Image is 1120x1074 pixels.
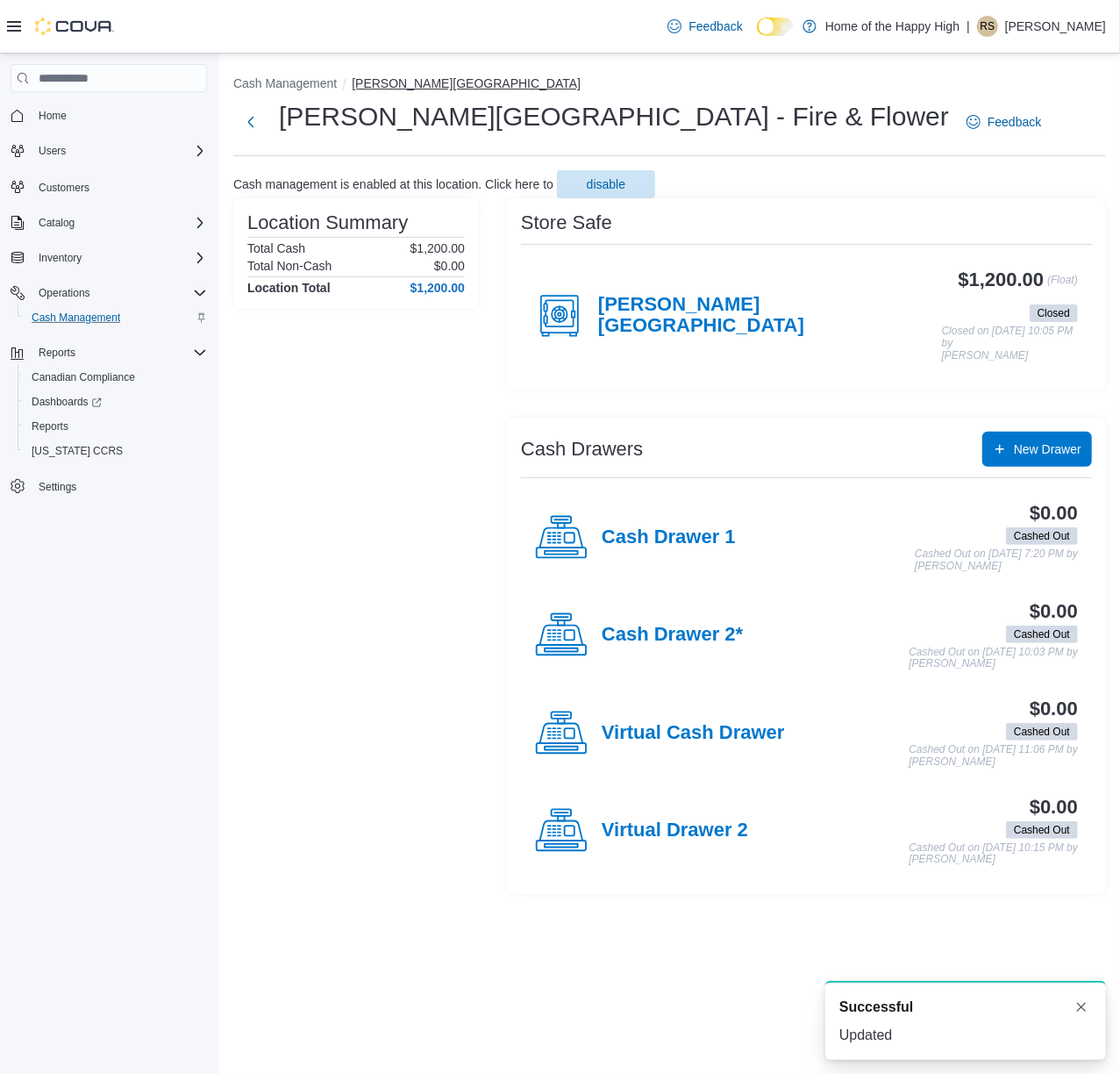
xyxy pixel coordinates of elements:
[39,181,89,195] span: Customers
[410,241,465,255] p: $1,200.00
[1014,626,1070,642] span: Cashed Out
[988,113,1041,131] span: Feedback
[32,476,83,498] a: Settings
[4,340,214,365] button: Reports
[1014,724,1070,740] span: Cashed Out
[959,104,1048,140] a: Feedback
[32,311,120,325] span: Cash Management
[4,281,214,305] button: Operations
[18,305,214,330] button: Cash Management
[410,281,465,295] h4: $1,200.00
[1006,723,1078,741] span: Cashed Out
[25,440,207,462] span: Washington CCRS
[942,326,1078,362] p: Closed on [DATE] 10:05 PM by [PERSON_NAME]
[757,18,794,36] input: Dark Mode
[825,16,959,37] p: Home of the Happy High
[1006,821,1078,839] span: Cashed Out
[602,820,748,842] h4: Virtual Drawer 2
[18,365,214,390] button: Canadian Compliance
[32,104,207,126] span: Home
[25,391,109,412] a: Dashboards
[967,16,970,37] p: |
[1005,16,1106,37] p: [PERSON_NAME]
[32,177,96,198] a: Customers
[757,36,758,37] span: Dark Mode
[959,269,1045,290] h3: $1,200.00
[233,76,337,90] button: Cash Management
[32,419,68,433] span: Reports
[981,16,995,37] span: RS
[247,281,331,295] h4: Location Total
[247,259,332,273] h6: Total Non-Cash
[660,9,749,44] a: Feedback
[4,211,214,235] button: Catalog
[4,474,214,499] button: Settings
[32,342,82,363] button: Reports
[602,722,785,745] h4: Virtual Cash Drawer
[839,1025,1092,1046] div: Updated
[982,432,1092,467] button: New Drawer
[39,346,75,360] span: Reports
[909,744,1078,768] p: Cashed Out on [DATE] 11:06 PM by [PERSON_NAME]
[35,18,114,35] img: Cova
[25,391,207,412] span: Dashboards
[39,216,75,230] span: Catalog
[32,212,82,233] button: Catalog
[11,96,207,545] nav: Complex example
[1038,305,1070,321] span: Closed
[1030,797,1078,818] h3: $0.00
[4,246,214,270] button: Inventory
[247,212,408,233] h3: Location Summary
[25,416,75,437] a: Reports
[32,247,207,268] span: Inventory
[39,144,66,158] span: Users
[1047,269,1078,301] p: (Float)
[839,997,1092,1018] div: Notification
[18,390,214,414] a: Dashboards
[1006,527,1078,545] span: Cashed Out
[909,647,1078,670] p: Cashed Out on [DATE] 10:03 PM by [PERSON_NAME]
[1006,626,1078,643] span: Cashed Out
[32,342,207,363] span: Reports
[32,247,89,268] button: Inventory
[1014,528,1070,544] span: Cashed Out
[32,175,207,197] span: Customers
[521,439,643,460] h3: Cash Drawers
[279,99,949,134] h1: [PERSON_NAME][GEOGRAPHIC_DATA] - Fire & Flower
[598,294,942,338] h4: [PERSON_NAME][GEOGRAPHIC_DATA]
[839,997,913,1018] span: Successful
[32,212,207,233] span: Catalog
[915,548,1078,572] p: Cashed Out on [DATE] 7:20 PM by [PERSON_NAME]
[32,140,207,161] span: Users
[32,105,74,126] a: Home
[25,367,207,388] span: Canadian Compliance
[39,251,82,265] span: Inventory
[32,283,207,304] span: Operations
[688,18,742,35] span: Feedback
[32,444,123,458] span: [US_STATE] CCRS
[25,416,207,437] span: Reports
[18,439,214,463] button: [US_STATE] CCRS
[247,241,305,255] h6: Total Cash
[1030,503,1078,524] h3: $0.00
[25,440,130,462] a: [US_STATE] CCRS
[4,139,214,163] button: Users
[1030,601,1078,622] h3: $0.00
[18,414,214,439] button: Reports
[909,842,1078,866] p: Cashed Out on [DATE] 10:15 PM by [PERSON_NAME]
[1014,440,1081,458] span: New Drawer
[1014,822,1070,838] span: Cashed Out
[39,286,90,300] span: Operations
[32,370,135,384] span: Canadian Compliance
[4,174,214,199] button: Customers
[233,75,1106,96] nav: An example of EuiBreadcrumbs
[39,480,76,494] span: Settings
[521,212,612,233] h3: Store Safe
[25,307,207,328] span: Cash Management
[587,175,625,193] span: disable
[1030,304,1078,322] span: Closed
[25,307,127,328] a: Cash Management
[352,76,581,90] button: [PERSON_NAME][GEOGRAPHIC_DATA]
[32,476,207,498] span: Settings
[4,103,214,128] button: Home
